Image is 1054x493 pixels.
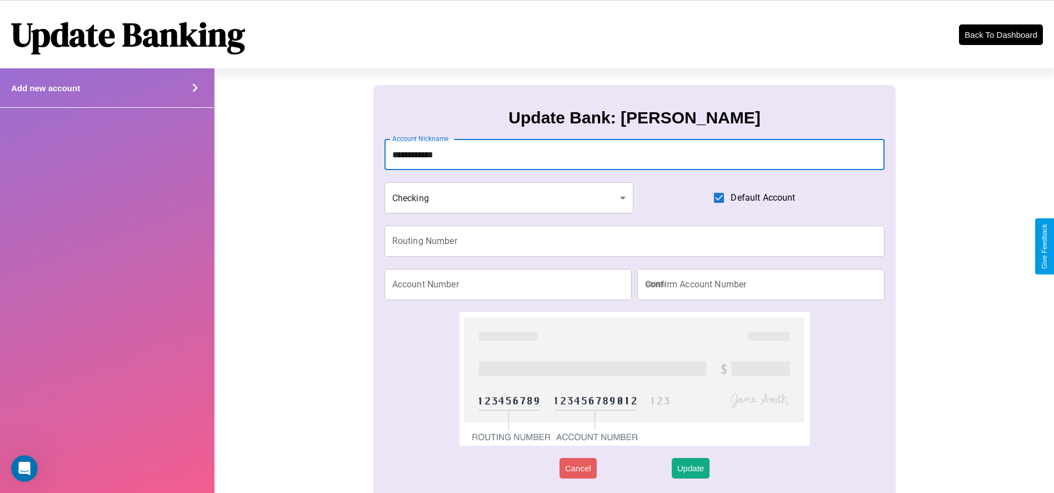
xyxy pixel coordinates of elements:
[459,312,810,446] img: check
[392,134,449,143] label: Account Nickname
[384,182,633,213] div: Checking
[560,458,597,479] button: Cancel
[731,191,795,205] span: Default Account
[508,108,760,127] h3: Update Bank: [PERSON_NAME]
[959,24,1043,45] button: Back To Dashboard
[11,455,38,482] iframe: Intercom live chat
[11,83,80,93] h4: Add new account
[1041,224,1048,269] div: Give Feedback
[672,458,710,479] button: Update
[11,12,245,57] h1: Update Banking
